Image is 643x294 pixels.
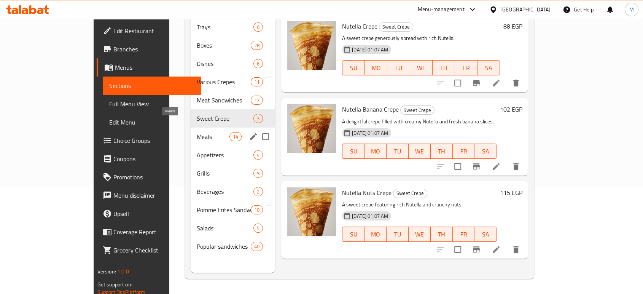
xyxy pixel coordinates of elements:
span: 40 [251,243,263,250]
div: items [253,187,263,196]
span: MO [368,229,384,240]
span: Menu disclaimer [113,191,195,200]
span: FR [456,146,472,157]
span: Popular sandwiches [197,242,250,251]
button: TU [387,144,409,159]
span: [DATE] 01:07 AM [349,129,391,137]
h6: 102 EGP [500,104,522,115]
span: MO [368,146,384,157]
p: A sweet crepe generously spread with rich Nutella. [342,34,500,43]
button: SU [342,144,364,159]
span: 5 [254,225,263,232]
a: Full Menu View [103,95,201,113]
span: Beverages [197,187,253,196]
button: TU [387,227,409,242]
a: Edit menu item [492,78,501,88]
span: Promotions [113,173,195,182]
span: Trays [197,22,253,32]
a: Choice Groups [97,131,201,150]
span: WE [412,146,428,157]
span: 28 [251,42,263,49]
div: items [251,205,263,214]
button: MO [364,227,387,242]
a: Edit Menu [103,113,201,131]
div: Sweet Crepe [400,105,435,115]
a: Coverage Report [97,223,201,241]
div: Sweet Crepe [393,189,427,198]
span: TU [390,62,407,73]
div: Menu-management [418,5,465,14]
div: items [253,150,263,160]
button: delete [507,74,525,92]
span: 3 [254,115,263,122]
span: Upsell [113,209,195,218]
span: 4 [254,152,263,159]
img: Nutella Crepe [287,21,336,70]
span: 6 [254,60,263,67]
span: 10 [251,206,263,214]
img: Nutella Banana Crepe [287,104,336,153]
span: Select to update [450,75,466,91]
span: Menus [115,63,195,72]
div: Salads5 [191,219,275,237]
div: items [251,41,263,50]
span: Coupons [113,154,195,163]
button: Branch-specific-item [467,240,485,259]
button: SU [342,60,365,75]
span: Edit Restaurant [113,26,195,35]
div: items [253,224,263,233]
span: Version: [97,267,116,276]
button: MO [364,144,387,159]
div: Grills9 [191,164,275,182]
div: items [229,132,242,141]
div: Meals14edit [191,128,275,146]
a: Edit Restaurant [97,22,201,40]
span: SA [477,146,493,157]
span: SA [477,229,493,240]
div: items [251,96,263,105]
p: A delightful crepe filled with creamy Nutella and fresh banana slices. [342,117,497,126]
div: Popular sandwiches40 [191,237,275,256]
button: WE [409,227,431,242]
button: TU [387,60,410,75]
div: Sweet Crepe [197,114,253,123]
span: Grocery Checklist [113,246,195,255]
button: edit [248,131,259,142]
span: WE [413,62,430,73]
span: Get support on: [97,280,132,289]
a: Sections [103,77,201,95]
h6: 115 EGP [500,187,522,198]
span: Sweet Crepe [393,189,427,198]
span: FR [456,229,472,240]
span: [DATE] 01:07 AM [349,46,391,53]
button: SA [474,227,497,242]
div: Beverages2 [191,182,275,201]
span: TH [434,146,450,157]
span: Salads [197,224,253,233]
span: Full Menu View [109,99,195,109]
div: Trays6 [191,18,275,36]
div: Grills [197,169,253,178]
span: SU [345,229,361,240]
div: Dishes6 [191,54,275,73]
span: Nutella Banana Crepe [342,104,399,115]
button: TH [431,227,453,242]
a: Grocery Checklist [97,241,201,259]
div: items [253,22,263,32]
span: TU [390,146,406,157]
span: [DATE] 01:07 AM [349,213,391,220]
div: Boxes [197,41,250,50]
p: A sweet crepe featuring rich Nutella and crunchy nuts. [342,200,497,209]
a: Coupons [97,150,201,168]
span: 6 [254,24,263,31]
div: items [251,77,263,86]
img: Nutella Nuts Crepe [287,187,336,236]
a: Upsell [97,205,201,223]
span: 2 [254,188,263,195]
span: Dishes [197,59,253,68]
button: FR [455,60,477,75]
